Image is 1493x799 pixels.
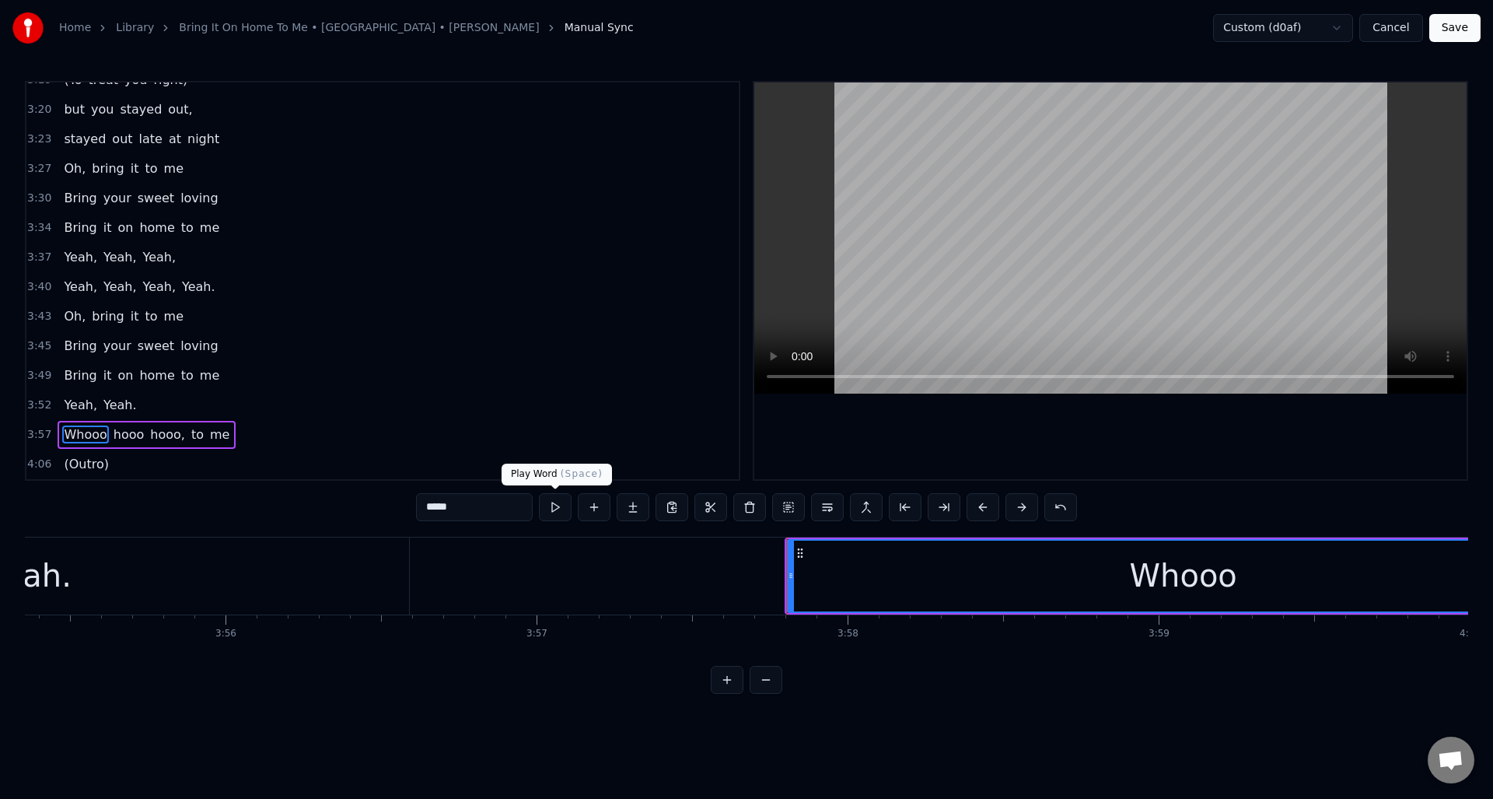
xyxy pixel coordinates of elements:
span: Yeah, [142,248,178,266]
span: to [143,159,159,177]
span: it [129,307,141,325]
div: Open chat [1428,737,1474,783]
span: Bring [62,189,98,207]
span: 3:30 [27,191,51,206]
nav: breadcrumb [59,20,634,36]
span: on [116,366,135,384]
span: your [102,337,133,355]
span: Oh, [62,159,87,177]
span: sweet [136,337,176,355]
span: you [89,100,115,118]
span: hooo [112,426,146,443]
span: late [138,130,164,148]
span: Yeah, [62,248,99,266]
span: bring [90,159,125,177]
span: but [62,100,86,118]
span: Oh, [62,307,87,325]
span: loving [179,337,219,355]
div: 3:56 [215,628,236,640]
div: Whooo [1130,552,1237,599]
img: youka [12,12,44,44]
span: to [143,307,159,325]
span: 3:20 [27,102,51,117]
span: 3:43 [27,309,51,324]
div: 3:58 [837,628,858,640]
span: your [102,189,133,207]
span: hooo, [149,426,187,443]
div: Play Word [502,464,612,485]
span: it [129,159,141,177]
span: Yeah, [62,278,99,296]
a: Library [116,20,154,36]
span: Yeah, [102,248,138,266]
span: 3:23 [27,131,51,147]
span: 3:40 [27,279,51,295]
span: ( Space ) [561,468,603,479]
span: Bring [62,337,98,355]
span: 3:57 [27,427,51,443]
span: Yeah. [102,396,138,414]
span: me [198,219,221,237]
span: Yeah, [62,396,99,414]
span: on [116,219,135,237]
span: 3:34 [27,220,51,236]
span: home [138,366,176,384]
span: Manual Sync [565,20,634,36]
button: Save [1429,14,1481,42]
span: to [180,366,195,384]
span: 3:27 [27,161,51,177]
span: Yeah, [102,278,138,296]
span: 4:06 [27,457,51,472]
span: me [163,307,185,325]
span: me [163,159,185,177]
span: 3:49 [27,368,51,384]
span: stayed [62,130,107,148]
span: out, [166,100,194,118]
span: bring [90,307,125,325]
span: 3:45 [27,338,51,354]
span: out [110,130,134,148]
a: Home [59,20,91,36]
span: Yeah. [180,278,217,296]
span: Yeah, [142,278,178,296]
button: Cancel [1359,14,1422,42]
span: at [167,130,183,148]
span: 3:37 [27,250,51,265]
span: stayed [118,100,163,118]
span: home [138,219,176,237]
span: night [186,130,221,148]
span: me [208,426,231,443]
span: (Outro) [62,455,110,473]
span: to [180,219,195,237]
div: 3:59 [1149,628,1170,640]
span: it [102,219,114,237]
div: 3:57 [526,628,547,640]
a: Bring It On Home To Me • [GEOGRAPHIC_DATA] • [PERSON_NAME] [179,20,539,36]
span: to [190,426,205,443]
span: me [198,366,221,384]
span: it [102,366,114,384]
span: sweet [136,189,176,207]
span: Bring [62,366,98,384]
span: loving [179,189,219,207]
span: Whooo [62,426,108,443]
span: Bring [62,219,98,237]
div: 4:00 [1460,628,1481,640]
span: 3:52 [27,398,51,413]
